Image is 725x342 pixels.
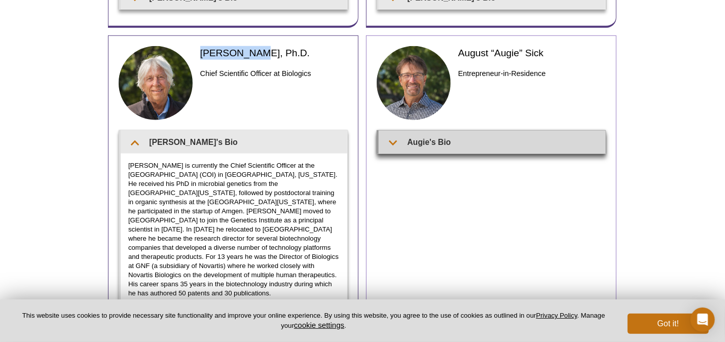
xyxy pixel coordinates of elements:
p: This website uses cookies to provide necessary site functionality and improve your online experie... [16,311,611,330]
h3: Chief Scientific Officer at Biologics [200,67,348,80]
p: [PERSON_NAME] is currently the Chief Scientific Officer at the [GEOGRAPHIC_DATA] (COI) in [GEOGRA... [128,161,340,298]
h2: [PERSON_NAME], Ph.D. [200,46,348,60]
img: Augie Sick headshot [377,46,451,120]
h2: August “Augie” Sick [458,46,606,60]
button: Got it! [628,314,709,334]
img: Marc Nasoff headshot [119,46,193,120]
summary: [PERSON_NAME]'s Bio [121,131,347,154]
h3: Entrepreneur-in-Residence [458,67,606,80]
summary: Augie's Bio [379,131,605,154]
button: cookie settings [294,321,344,329]
a: Privacy Policy [536,312,577,319]
div: Open Intercom Messenger [691,308,715,332]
